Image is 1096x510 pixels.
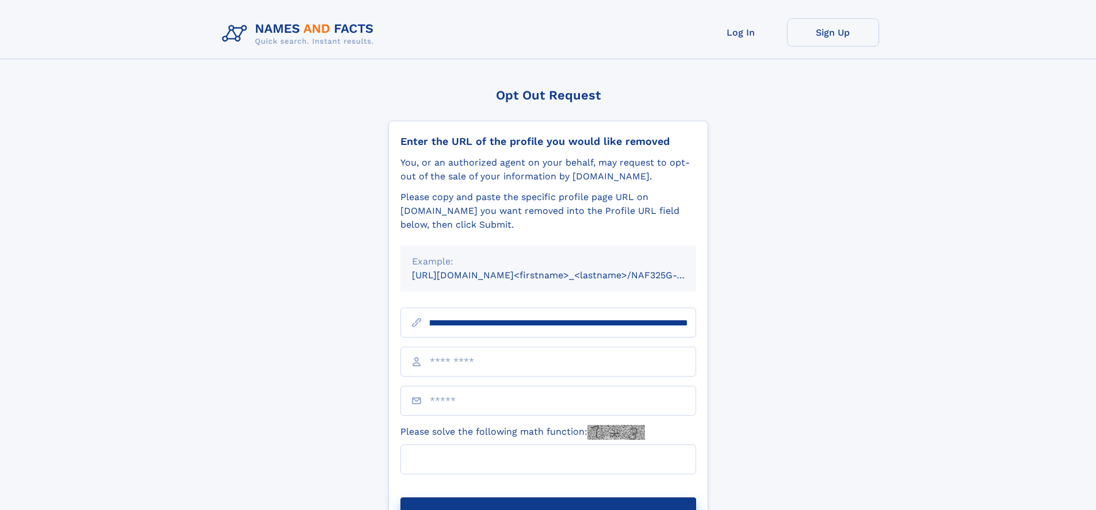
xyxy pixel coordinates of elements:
[400,135,696,148] div: Enter the URL of the profile you would like removed
[412,270,718,281] small: [URL][DOMAIN_NAME]<firstname>_<lastname>/NAF325G-xxxxxxxx
[388,88,708,102] div: Opt Out Request
[217,18,383,49] img: Logo Names and Facts
[400,156,696,183] div: You, or an authorized agent on your behalf, may request to opt-out of the sale of your informatio...
[787,18,879,47] a: Sign Up
[412,255,685,269] div: Example:
[400,190,696,232] div: Please copy and paste the specific profile page URL on [DOMAIN_NAME] you want removed into the Pr...
[695,18,787,47] a: Log In
[400,425,645,440] label: Please solve the following math function:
